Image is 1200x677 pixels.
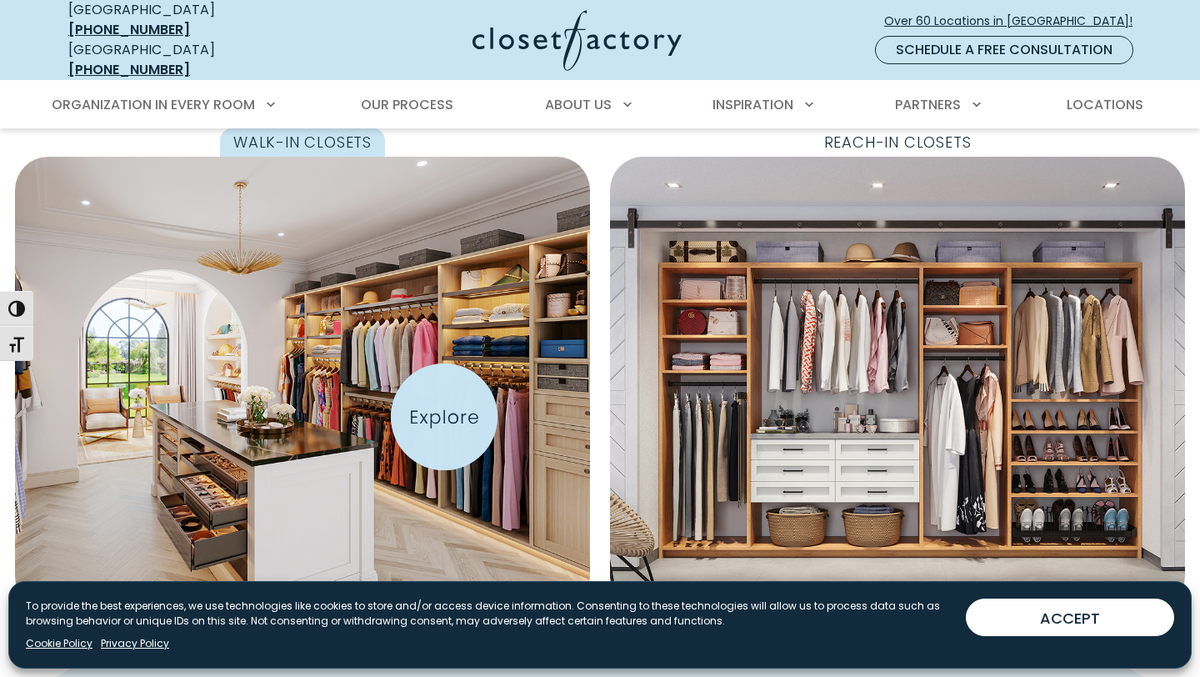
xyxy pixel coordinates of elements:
[1067,95,1143,114] span: Locations
[26,636,92,651] a: Cookie Policy
[875,36,1133,64] a: Schedule a Free Consultation
[811,128,985,157] span: Reach-In Closets
[610,157,1185,609] img: Reach-in closet
[26,599,952,629] p: To provide the best experiences, we use technologies like cookies to store and/or access device i...
[966,599,1174,636] button: ACCEPT
[68,40,310,80] div: [GEOGRAPHIC_DATA]
[68,60,190,79] a: [PHONE_NUMBER]
[895,95,961,114] span: Partners
[15,128,590,609] a: Walk-In Closets Walk-in closet with island
[712,95,793,114] span: Inspiration
[101,636,169,651] a: Privacy Policy
[361,95,453,114] span: Our Process
[884,13,1146,30] span: Over 60 Locations in [GEOGRAPHIC_DATA]!
[883,7,1147,36] a: Over 60 Locations in [GEOGRAPHIC_DATA]!
[610,128,1185,609] a: Reach-In Closets Reach-in closet
[68,20,190,39] a: [PHONE_NUMBER]
[472,10,682,71] img: Closet Factory Logo
[220,128,385,157] span: Walk-In Closets
[545,95,612,114] span: About Us
[40,82,1160,128] nav: Primary Menu
[52,95,255,114] span: Organization in Every Room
